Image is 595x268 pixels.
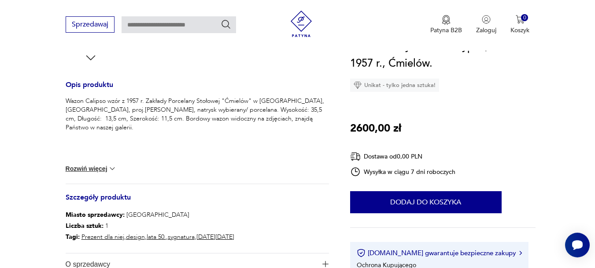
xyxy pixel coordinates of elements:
a: Prezent dla niej [81,233,124,241]
img: Patyna - sklep z meblami i dekoracjami vintage [288,11,314,37]
a: Ikona medaluPatyna B2B [430,15,462,34]
button: Rozwiń więcej [66,164,117,173]
img: Ikona koszyka [516,15,525,24]
p: , , , , [66,231,234,242]
button: Dodaj do koszyka [350,191,502,213]
img: Ikona strzałki w prawo [519,251,522,255]
a: Sprzedawaj [66,22,115,28]
h1: Porcelanowy wazon Calypso, wzór z 1957 r., Ćmielów. [350,38,536,72]
p: 1 [66,220,234,231]
img: Ikona diamentu [354,81,362,89]
button: Zaloguj [476,15,496,34]
p: Patyna B2B [430,26,462,34]
img: chevron down [108,164,117,173]
img: Ikonka użytkownika [482,15,491,24]
div: Wysyłka w ciągu 7 dni roboczych [350,166,456,177]
p: 2600,00 zł [350,120,401,137]
a: design [126,233,145,241]
h3: Szczegóły produktu [66,195,329,209]
b: Liczba sztuk: [66,222,103,230]
b: Miasto sprzedawcy : [66,211,125,219]
h3: Opis produktu [66,82,329,97]
div: 0 [521,14,528,22]
b: Tagi: [66,233,80,241]
a: lata 50. [147,233,166,241]
p: Wazon Calipso wzór z 1957 r. Zakłady Porcelany Stołowej "Ćmielów" w [GEOGRAPHIC_DATA], [GEOGRAPHI... [66,97,329,132]
img: Ikona certyfikatu [357,249,366,257]
button: Szukaj [221,19,231,30]
img: Ikona dostawy [350,151,361,162]
button: Sprzedawaj [66,16,115,33]
img: Ikona plusa [322,261,329,267]
div: Unikat - tylko jedna sztuka! [350,79,439,92]
a: sygnatura [168,233,195,241]
button: [DOMAIN_NAME] gwarantuje bezpieczne zakupy [357,249,522,257]
button: 0Koszyk [510,15,529,34]
img: Ikona medalu [442,15,451,25]
a: [DATE][DATE] [196,233,234,241]
p: [GEOGRAPHIC_DATA] [66,209,234,220]
p: Koszyk [510,26,529,34]
button: Patyna B2B [430,15,462,34]
p: Zaloguj [476,26,496,34]
iframe: Smartsupp widget button [565,233,590,257]
div: Dostawa od 0,00 PLN [350,151,456,162]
